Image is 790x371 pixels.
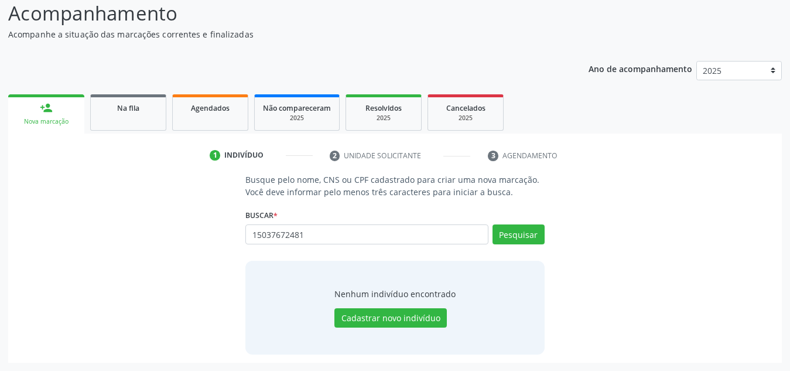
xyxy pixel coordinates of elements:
div: Nenhum indivíduo encontrado [334,288,456,300]
p: Acompanhe a situação das marcações correntes e finalizadas [8,28,550,40]
p: Ano de acompanhamento [589,61,692,76]
div: 2025 [436,114,495,122]
div: Nova marcação [16,117,76,126]
button: Pesquisar [493,224,545,244]
span: Resolvidos [365,103,402,113]
div: 2025 [354,114,413,122]
div: Indivíduo [224,150,264,161]
span: Agendados [191,103,230,113]
button: Cadastrar novo indivíduo [334,308,447,328]
span: Não compareceram [263,103,331,113]
label: Buscar [245,206,278,224]
input: Busque por nome, CNS ou CPF [245,224,488,244]
div: person_add [40,101,53,114]
span: Na fila [117,103,139,113]
div: 1 [210,150,220,161]
span: Cancelados [446,103,485,113]
p: Busque pelo nome, CNS ou CPF cadastrado para criar uma nova marcação. Você deve informar pelo men... [245,173,545,198]
div: 2025 [263,114,331,122]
